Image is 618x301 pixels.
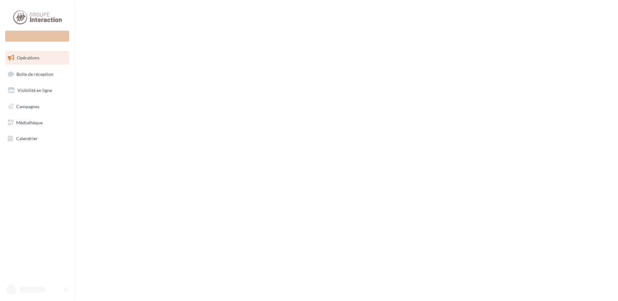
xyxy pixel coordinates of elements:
[4,100,70,113] a: Campagnes
[16,136,38,141] span: Calendrier
[4,116,70,130] a: Médiathèque
[17,55,39,60] span: Opérations
[4,67,70,81] a: Boîte de réception
[5,31,69,42] div: Nouvelle campagne
[4,84,70,97] a: Visibilité en ligne
[4,51,70,65] a: Opérations
[16,119,43,125] span: Médiathèque
[16,71,53,77] span: Boîte de réception
[4,132,70,145] a: Calendrier
[16,104,39,109] span: Campagnes
[17,88,52,93] span: Visibilité en ligne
